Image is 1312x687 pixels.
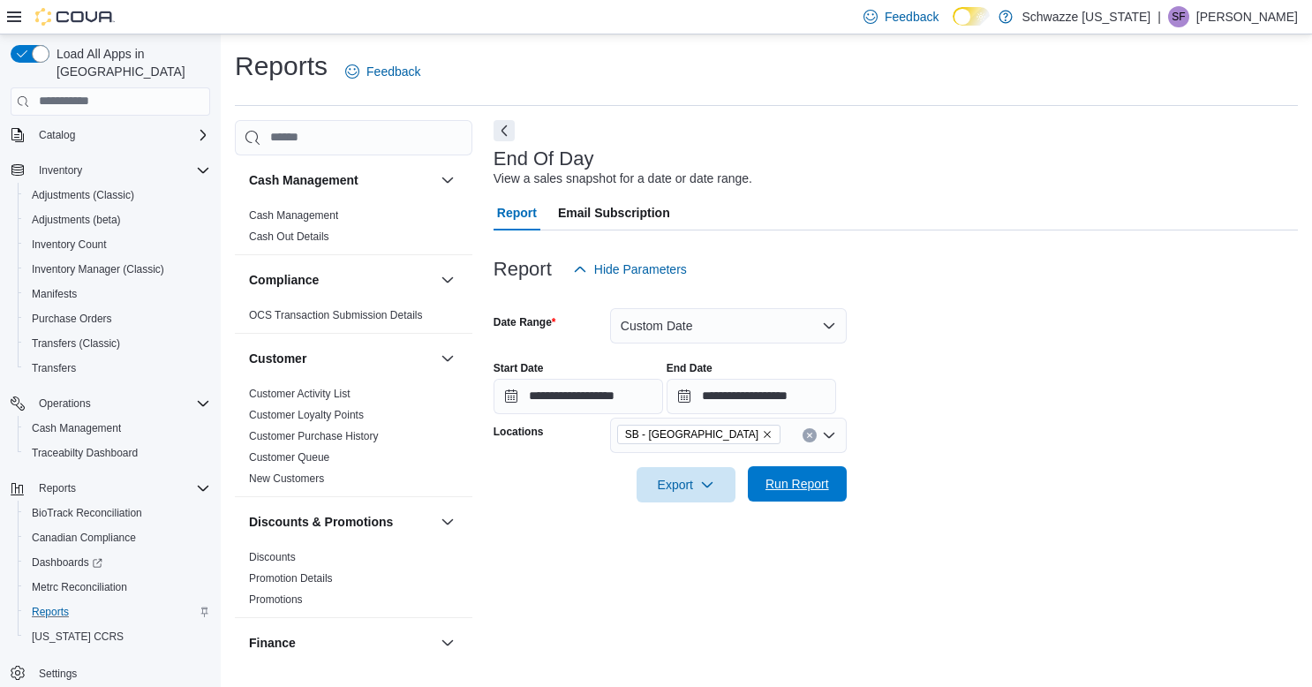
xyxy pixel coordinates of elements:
[32,446,138,460] span: Traceabilty Dashboard
[25,577,210,598] span: Metrc Reconciliation
[25,259,171,280] a: Inventory Manager (Classic)
[249,593,303,607] span: Promotions
[25,502,149,524] a: BioTrack Reconciliation
[765,475,829,493] span: Run Report
[249,408,364,422] span: Customer Loyalty Points
[953,7,990,26] input: Dark Mode
[249,430,379,442] a: Customer Purchase History
[25,308,210,329] span: Purchase Orders
[39,163,82,177] span: Inventory
[32,630,124,644] span: [US_STATE] CCRS
[249,209,338,222] a: Cash Management
[39,128,75,142] span: Catalog
[4,123,217,147] button: Catalog
[437,511,458,532] button: Discounts & Promotions
[249,387,351,401] span: Customer Activity List
[249,550,296,564] span: Discounts
[249,634,296,652] h3: Finance
[18,331,217,356] button: Transfers (Classic)
[39,667,77,681] span: Settings
[494,170,752,188] div: View a sales snapshot for a date or date range.
[249,472,324,485] a: New Customers
[25,527,210,548] span: Canadian Compliance
[610,308,847,343] button: Custom Date
[437,170,458,191] button: Cash Management
[32,160,89,181] button: Inventory
[32,361,76,375] span: Transfers
[235,205,472,254] div: Cash Management
[249,171,434,189] button: Cash Management
[249,350,434,367] button: Customer
[558,195,670,230] span: Email Subscription
[494,361,544,375] label: Start Date
[494,315,556,329] label: Date Range
[25,601,210,623] span: Reports
[18,501,217,525] button: BioTrack Reconciliation
[18,416,217,441] button: Cash Management
[494,379,663,414] input: Press the down key to open a popover containing a calendar.
[18,525,217,550] button: Canadian Compliance
[494,148,594,170] h3: End Of Day
[249,208,338,223] span: Cash Management
[1196,6,1298,27] p: [PERSON_NAME]
[25,358,83,379] a: Transfers
[35,8,115,26] img: Cova
[25,259,210,280] span: Inventory Manager (Classic)
[249,309,423,321] a: OCS Transaction Submission Details
[249,513,434,531] button: Discounts & Promotions
[249,472,324,486] span: New Customers
[18,257,217,282] button: Inventory Manager (Classic)
[39,481,76,495] span: Reports
[18,624,217,649] button: [US_STATE] CCRS
[249,350,306,367] h3: Customer
[762,429,773,440] button: Remove SB - Garden City from selection in this group
[25,577,134,598] a: Metrc Reconciliation
[637,467,735,502] button: Export
[32,213,121,227] span: Adjustments (beta)
[249,513,393,531] h3: Discounts & Promotions
[249,450,329,464] span: Customer Queue
[249,171,358,189] h3: Cash Management
[25,418,210,439] span: Cash Management
[1157,6,1161,27] p: |
[25,626,131,647] a: [US_STATE] CCRS
[25,552,210,573] span: Dashboards
[249,388,351,400] a: Customer Activity List
[235,547,472,617] div: Discounts & Promotions
[249,271,434,289] button: Compliance
[647,467,725,502] span: Export
[803,428,817,442] button: Clear input
[249,271,319,289] h3: Compliance
[497,195,537,230] span: Report
[4,476,217,501] button: Reports
[249,551,296,563] a: Discounts
[18,282,217,306] button: Manifests
[625,426,758,443] span: SB - [GEOGRAPHIC_DATA]
[32,125,210,146] span: Catalog
[25,601,76,623] a: Reports
[25,358,210,379] span: Transfers
[338,54,427,89] a: Feedback
[18,441,217,465] button: Traceabilty Dashboard
[32,421,121,435] span: Cash Management
[594,260,687,278] span: Hide Parameters
[494,120,515,141] button: Next
[667,379,836,414] input: Press the down key to open a popover containing a calendar.
[25,552,109,573] a: Dashboards
[235,49,328,84] h1: Reports
[25,418,128,439] a: Cash Management
[32,531,136,545] span: Canadian Compliance
[437,632,458,653] button: Finance
[32,188,134,202] span: Adjustments (Classic)
[249,230,329,244] span: Cash Out Details
[49,45,210,80] span: Load All Apps in [GEOGRAPHIC_DATA]
[249,634,434,652] button: Finance
[25,442,145,464] a: Traceabilty Dashboard
[18,208,217,232] button: Adjustments (beta)
[249,451,329,464] a: Customer Queue
[25,283,210,305] span: Manifests
[32,262,164,276] span: Inventory Manager (Classic)
[437,348,458,369] button: Customer
[32,160,210,181] span: Inventory
[32,555,102,570] span: Dashboards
